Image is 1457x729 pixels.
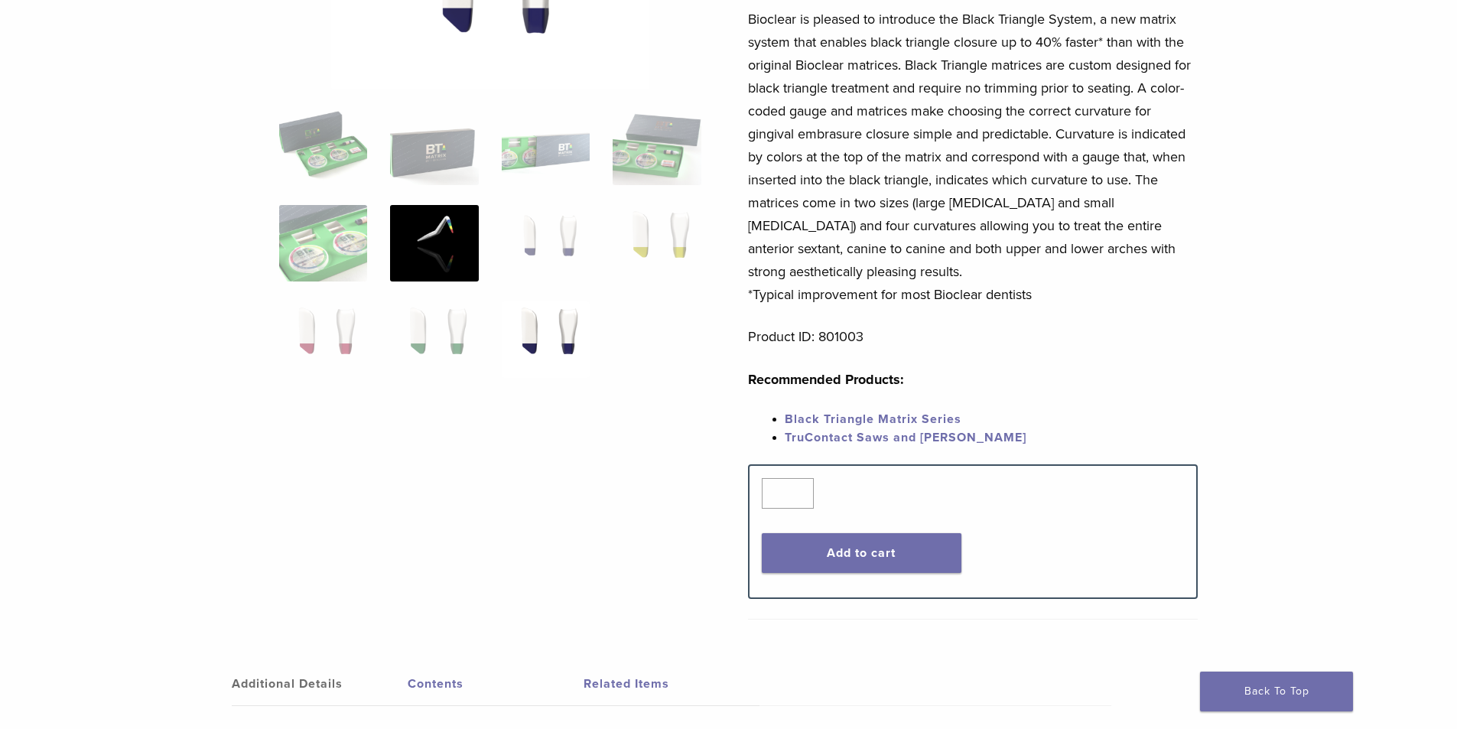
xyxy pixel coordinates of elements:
[502,109,590,185] img: Black Triangle (BT) Kit - Image 3
[390,109,478,185] img: Black Triangle (BT) Kit - Image 2
[390,301,478,378] img: Black Triangle (BT) Kit - Image 10
[748,371,904,388] strong: Recommended Products:
[279,301,367,378] img: Black Triangle (BT) Kit - Image 9
[279,109,367,185] img: Intro-Black-Triangle-Kit-6-Copy-e1548792917662-324x324.jpg
[613,205,701,282] img: Black Triangle (BT) Kit - Image 8
[785,430,1026,445] a: TruContact Saws and [PERSON_NAME]
[502,205,590,282] img: Black Triangle (BT) Kit - Image 7
[1200,672,1353,711] a: Back To Top
[584,662,759,705] a: Related Items
[748,325,1198,348] p: Product ID: 801003
[408,662,584,705] a: Contents
[748,8,1198,306] p: Bioclear is pleased to introduce the Black Triangle System, a new matrix system that enables blac...
[279,205,367,282] img: Black Triangle (BT) Kit - Image 5
[613,109,701,185] img: Black Triangle (BT) Kit - Image 4
[785,412,961,427] a: Black Triangle Matrix Series
[762,533,961,573] button: Add to cart
[390,205,478,282] img: Black Triangle (BT) Kit - Image 6
[502,301,590,378] img: Black Triangle (BT) Kit - Image 11
[232,662,408,705] a: Additional Details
